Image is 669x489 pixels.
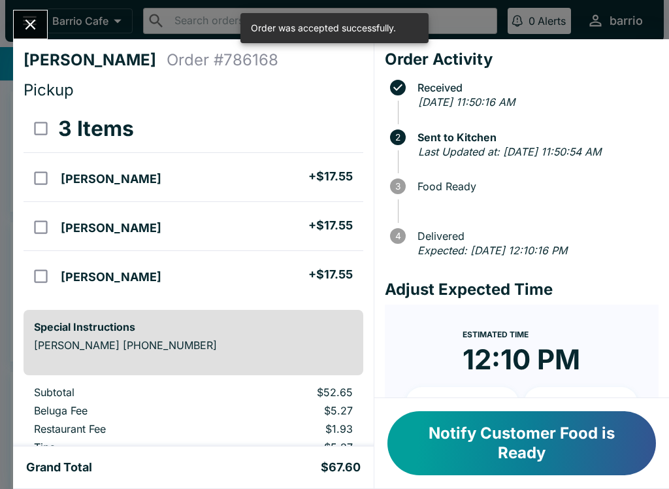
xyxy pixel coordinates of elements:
[24,50,167,70] h4: [PERSON_NAME]
[463,329,529,339] span: Estimated Time
[417,244,567,257] em: Expected: [DATE] 12:10:16 PM
[308,267,353,282] h5: + $17.55
[34,339,353,352] p: [PERSON_NAME] [PHONE_NUMBER]
[24,105,363,299] table: orders table
[224,386,352,399] p: $52.65
[34,404,203,417] p: Beluga Fee
[395,231,400,241] text: 4
[411,230,659,242] span: Delivered
[167,50,278,70] h4: Order # 786168
[308,218,353,233] h5: + $17.55
[58,116,134,142] h3: 3 Items
[224,422,352,435] p: $1.93
[411,131,659,143] span: Sent to Kitchen
[61,269,161,285] h5: [PERSON_NAME]
[24,80,74,99] span: Pickup
[321,460,361,475] h5: $67.60
[61,171,161,187] h5: [PERSON_NAME]
[34,320,353,333] h6: Special Instructions
[463,343,580,377] time: 12:10 PM
[418,145,601,158] em: Last Updated at: [DATE] 11:50:54 AM
[385,280,659,299] h4: Adjust Expected Time
[24,386,363,477] table: orders table
[395,132,400,143] text: 2
[411,82,659,93] span: Received
[385,50,659,69] h4: Order Activity
[26,460,92,475] h5: Grand Total
[34,422,203,435] p: Restaurant Fee
[308,169,353,184] h5: + $17.55
[406,387,519,420] button: + 10
[411,180,659,192] span: Food Ready
[387,411,656,475] button: Notify Customer Food is Ready
[418,95,515,109] em: [DATE] 11:50:16 AM
[395,181,400,192] text: 3
[524,387,638,420] button: + 20
[61,220,161,236] h5: [PERSON_NAME]
[251,17,396,39] div: Order was accepted successfully.
[224,441,352,454] p: $5.27
[34,386,203,399] p: Subtotal
[14,10,47,39] button: Close
[34,441,203,454] p: Tips
[224,404,352,417] p: $5.27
